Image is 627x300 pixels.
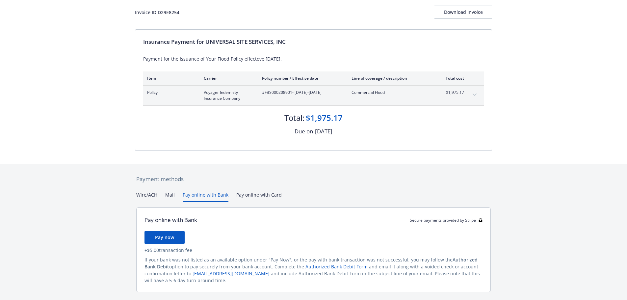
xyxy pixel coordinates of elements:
button: Pay now [144,231,185,244]
div: Invoice ID: D29E8254 [135,9,179,16]
div: + $5.00 transaction fee [144,247,483,254]
div: Payment methods [136,175,491,183]
span: Commercial Flood [352,90,429,95]
button: Pay online with Card [236,191,282,202]
div: $1,975.17 [306,112,343,123]
div: Line of coverage / description [352,75,429,81]
span: Pay now [155,234,174,240]
div: Total: [284,112,304,123]
div: [DATE] [315,127,332,136]
div: Secure payments provided by Stripe [410,217,483,223]
button: Wire/ACH [136,191,157,202]
div: Carrier [204,75,251,81]
div: PolicyVoyager Indemnity Insurance Company#FBS000208901- [DATE]-[DATE]Commercial Flood$1,975.17exp... [143,86,484,105]
div: Payment for the Issuance of Your Flood Policy effectove [DATE]. [143,55,484,62]
button: expand content [469,90,480,100]
a: Authorized Bank Debit Form [305,263,368,270]
span: Policy [147,90,193,95]
div: If your bank was not listed as an available option under "Pay Now", or the pay with bank transact... [144,256,483,284]
div: Pay online with Bank [144,216,197,224]
div: Download Invoice [434,6,492,18]
span: $1,975.17 [439,90,464,95]
span: Authorized Bank Debit [144,257,478,270]
div: Due on [295,127,313,136]
button: Pay online with Bank [183,191,228,202]
button: Download Invoice [434,6,492,19]
span: #FBS000208901 - [DATE]-[DATE] [262,90,341,95]
div: Item [147,75,193,81]
div: Policy number / Effective date [262,75,341,81]
div: Total cost [439,75,464,81]
button: Mail [165,191,175,202]
span: Voyager Indemnity Insurance Company [204,90,251,101]
a: [EMAIL_ADDRESS][DOMAIN_NAME] [193,270,270,277]
div: Insurance Payment for UNIVERSAL SITE SERVICES, INC [143,38,484,46]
